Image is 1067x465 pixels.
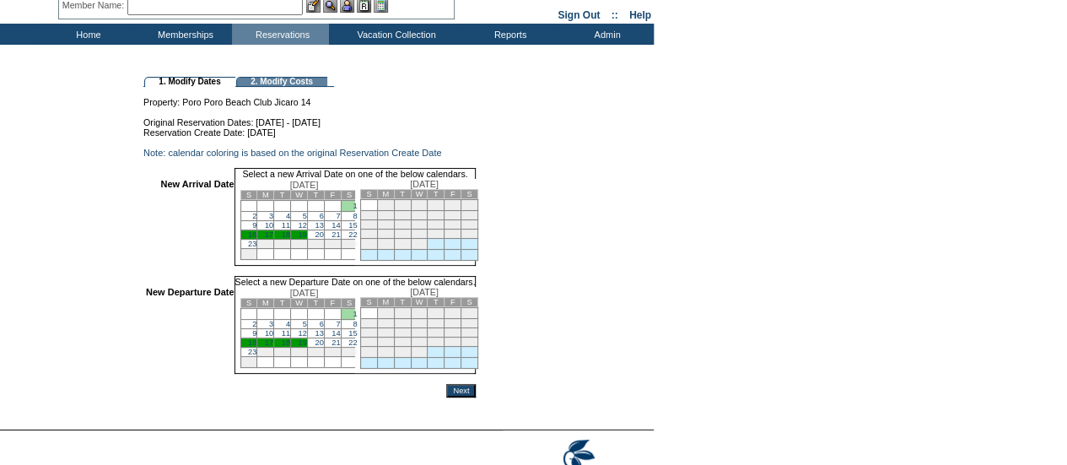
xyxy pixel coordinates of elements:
td: New Arrival Date [146,179,234,266]
td: 20 [461,220,478,230]
td: 29 [377,347,394,358]
td: Reports [460,24,557,45]
td: Select a new Arrival Date on one of the below calendars. [234,168,477,179]
td: 30 [240,357,257,368]
td: 1 [377,308,394,319]
td: Select a new Departure Date on one of the below calendars. [234,276,477,287]
td: 19 [445,328,461,338]
td: S [341,299,358,308]
td: 30 [240,249,257,260]
td: 28 [324,240,341,249]
td: 9 [394,319,411,328]
td: 3 [411,308,428,319]
td: F [324,191,341,200]
td: 6 [461,200,478,211]
td: 26 [445,230,461,239]
td: 8 [377,319,394,328]
td: S [240,299,257,308]
td: 2. Modify Costs [236,77,327,87]
td: 31 [411,239,428,250]
td: 29 [377,239,394,250]
a: 6 [320,212,324,220]
a: 13 [315,221,323,230]
td: 29 [341,240,358,249]
td: 23 [394,338,411,347]
td: 24 [257,240,274,249]
td: T [307,191,324,200]
td: 31 [411,347,428,358]
td: T [428,298,445,307]
a: 22 [348,230,357,239]
td: 9 [394,211,411,220]
td: S [360,298,377,307]
a: 10 [265,221,273,230]
a: 12 [299,329,307,338]
a: 7 [336,212,340,220]
td: 19 [445,220,461,230]
td: 11 [428,319,445,328]
a: 16 [248,230,256,239]
td: 2 [394,308,411,319]
td: 15 [377,220,394,230]
a: 5 [303,320,307,328]
a: 1 [353,202,357,210]
a: 17 [265,230,273,239]
a: 3 [269,212,273,220]
td: Reservations [232,24,329,45]
a: 23 [248,240,256,248]
td: W [411,298,428,307]
td: 24 [411,230,428,239]
td: 11 [428,211,445,220]
span: [DATE] [290,180,319,190]
a: 2 [252,212,256,220]
td: 28 [360,239,377,250]
td: 18 [428,220,445,230]
a: 5 [303,212,307,220]
a: 3 [269,320,273,328]
a: 17 [265,338,273,347]
td: New Departure Date [146,287,234,374]
td: S [240,191,257,200]
a: 21 [331,338,340,347]
td: 4 [428,308,445,319]
td: M [257,191,274,200]
a: 22 [348,338,357,347]
a: 4 [286,320,290,328]
td: T [274,191,291,200]
a: 13 [315,329,323,338]
td: 10 [411,211,428,220]
td: 5 [445,200,461,211]
td: Property: Poro Poro Beach Club Jicaro 14 [143,87,476,107]
a: 21 [331,230,340,239]
a: 1 [353,310,357,318]
td: Home [38,24,135,45]
td: 28 [360,347,377,358]
td: M [377,190,394,199]
span: [DATE] [410,287,439,297]
td: 10 [411,319,428,328]
td: S [461,298,478,307]
td: 6 [461,308,478,319]
td: 16 [394,328,411,338]
td: Memberships [135,24,232,45]
td: T [274,299,291,308]
td: W [291,299,308,308]
td: 7 [360,319,377,328]
td: 22 [377,338,394,347]
a: 20 [315,230,323,239]
td: F [445,190,461,199]
a: 15 [348,329,357,338]
a: 15 [348,221,357,230]
td: 24 [411,338,428,347]
td: 17 [411,220,428,230]
td: 2 [394,200,411,211]
a: 4 [286,212,290,220]
td: 28 [324,348,341,357]
td: T [394,190,411,199]
td: W [291,191,308,200]
td: M [257,299,274,308]
a: 18 [282,230,290,239]
td: 23 [394,230,411,239]
td: Vacation Collection [329,24,460,45]
a: 18 [282,338,290,347]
